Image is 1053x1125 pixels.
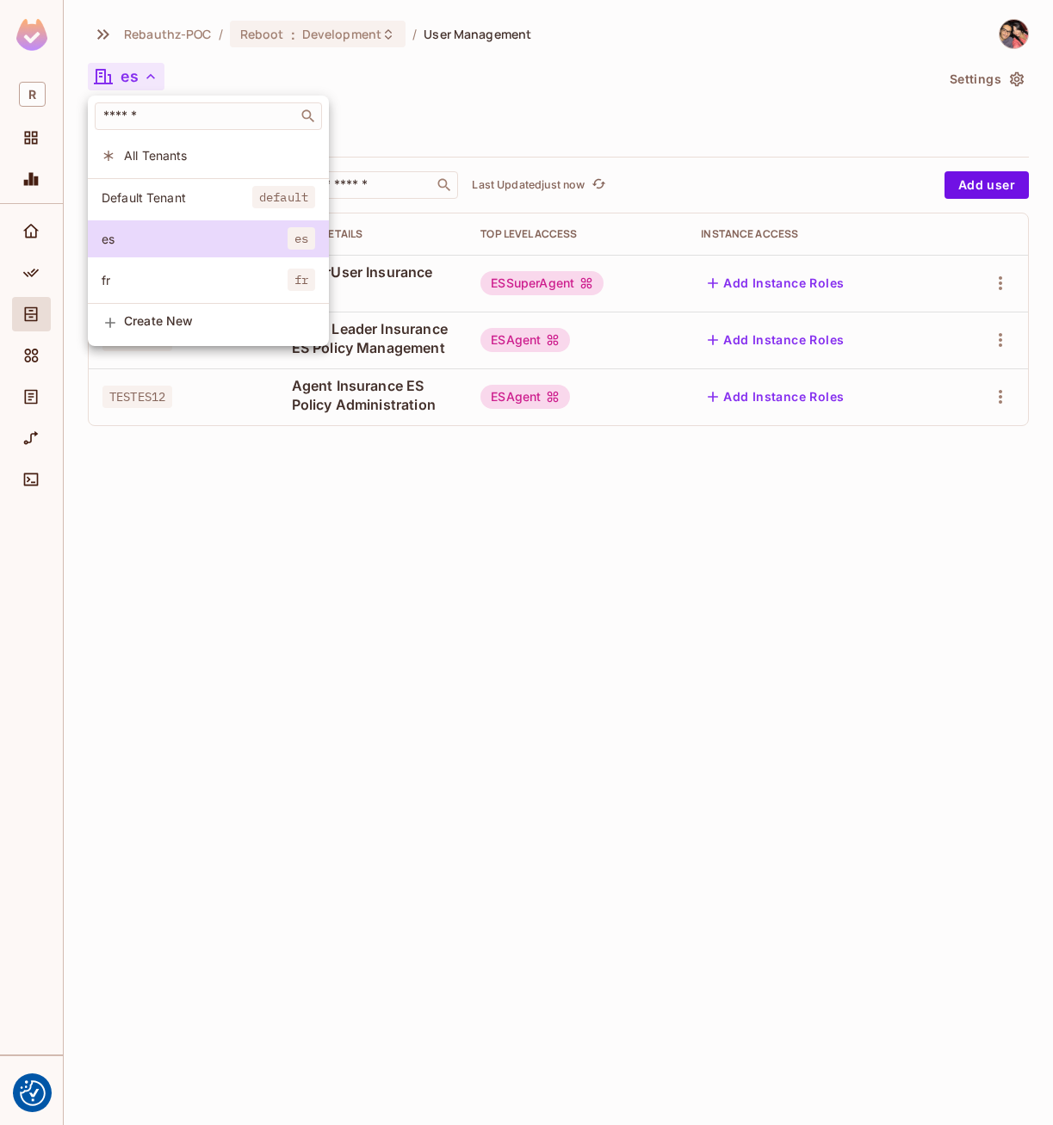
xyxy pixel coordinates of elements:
[102,189,252,206] span: Default Tenant
[124,147,315,164] span: All Tenants
[252,186,315,208] span: default
[102,272,288,288] span: fr
[102,231,288,247] span: es
[288,227,315,250] span: es
[288,269,315,291] span: fr
[20,1080,46,1106] img: Revisit consent button
[88,179,329,216] div: Show only users with a role in this tenant: Default Tenant
[124,314,315,328] span: Create New
[88,220,329,257] div: Show only users with a role in this tenant: es
[88,262,329,299] div: Show only users with a role in this tenant: fr
[20,1080,46,1106] button: Consent Preferences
